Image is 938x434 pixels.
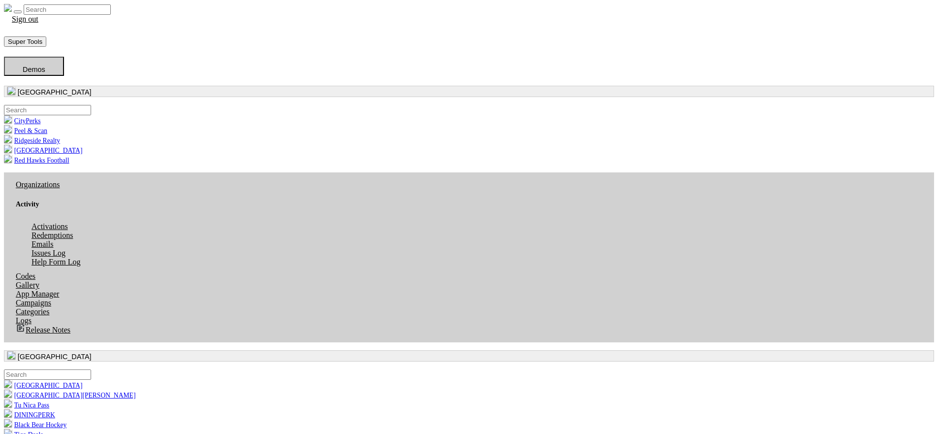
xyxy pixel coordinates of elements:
a: Tu Nica Pass [4,401,49,409]
a: Sign out [4,13,46,25]
img: 8mwdIaqQ57Gxce0ZYLDdt4cfPpXx8QwJjnoSsc4c.png [4,419,12,427]
ul: [GEOGRAPHIC_DATA] [4,105,934,165]
a: [GEOGRAPHIC_DATA][PERSON_NAME] [4,392,135,399]
a: Organizations [8,179,67,190]
button: Toggle navigation [14,10,22,13]
a: Black Bear Hockey [4,421,66,429]
a: Release Notes [8,324,78,335]
a: Peel & Scan [4,127,47,134]
input: .form-control-sm [4,369,91,380]
a: Logs [8,315,39,326]
img: xEJfzBn14Gqk52WXYUPJGPZZY80lB8Gpb3Y1ccPk.png [4,125,12,133]
a: App Manager [8,288,67,300]
img: hvStDAXTQetlbtk3PNAXwGlwD7WEZXonuVeW2rdL.png [4,409,12,417]
a: CityPerks [4,117,40,125]
img: mQPUoQxfIUcZGVjFKDSEKbT27olGNZVpZjUgqHNS.png [4,390,12,398]
input: Search [24,4,111,15]
img: B4TTOcektNnJKTnx2IcbGdeHDbTXjfJiwl6FNTjm.png [4,155,12,163]
img: 47e4GQXcRwEyAopLUql7uJl1j56dh6AIYZC79JbN.png [4,400,12,407]
a: Issues Log [24,247,73,259]
img: 0SBPtshqTvrgEtdEgrWk70gKnUHZpYRm94MZ5hDb.png [7,351,15,359]
a: Gallery [8,279,47,291]
img: real_perks_logo-01.svg [4,4,12,12]
a: Codes [8,270,43,282]
a: Categories [8,306,57,317]
a: DININGPERK [4,411,55,419]
a: Red Hawks Football [4,157,69,164]
a: Campaigns [8,297,59,308]
a: Help Form Log [24,256,89,267]
img: mqtmdW2lgt3F7IVbFvpqGuNrUBzchY4PLaWToHMU.png [4,135,12,143]
button: Super Tools [4,36,46,47]
img: 0SBPtshqTvrgEtdEgrWk70gKnUHZpYRm94MZ5hDb.png [4,380,12,388]
a: [GEOGRAPHIC_DATA] [4,382,82,389]
input: .form-control-sm [4,105,91,115]
button: Demos [4,57,64,76]
a: Redemptions [24,230,81,241]
a: Emails [24,238,61,250]
img: 0SBPtshqTvrgEtdEgrWk70gKnUHZpYRm94MZ5hDb.png [7,87,15,95]
a: Activations [24,221,76,232]
button: [GEOGRAPHIC_DATA] [4,350,934,362]
a: Ridgeside Realty [4,137,60,144]
div: Activity [16,200,922,208]
a: [GEOGRAPHIC_DATA] [4,147,82,154]
button: [GEOGRAPHIC_DATA] [4,86,934,97]
img: LcHXC8OmAasj0nmL6Id6sMYcOaX2uzQAQ5e8h748.png [4,145,12,153]
img: KU1gjHo6iQoewuS2EEpjC7SefdV31G12oQhDVBj4.png [4,115,12,123]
